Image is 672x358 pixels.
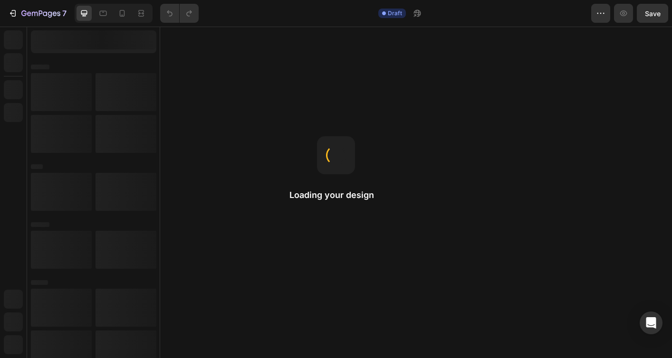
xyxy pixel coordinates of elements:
[289,189,383,201] h2: Loading your design
[62,8,67,19] p: 7
[637,4,668,23] button: Save
[160,4,199,23] div: Undo/Redo
[645,9,661,18] span: Save
[640,311,662,334] div: Open Intercom Messenger
[388,9,402,18] span: Draft
[4,4,71,23] button: 7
